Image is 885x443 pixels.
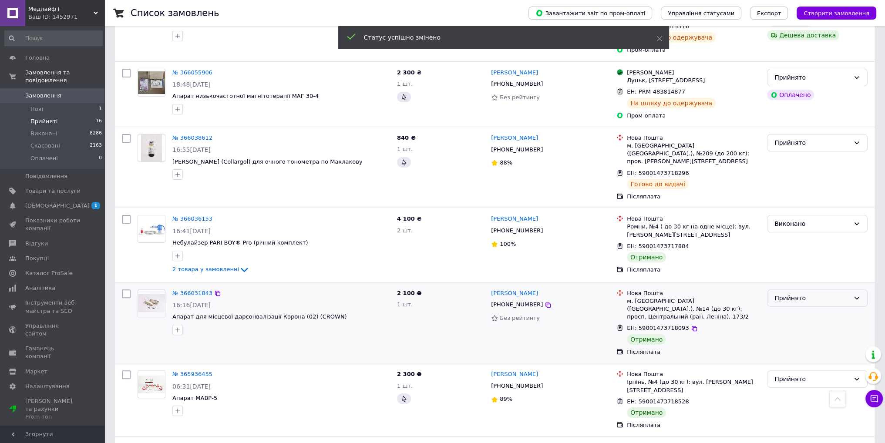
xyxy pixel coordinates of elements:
a: 2 товара у замовленні [172,266,249,272]
span: 2163 [90,142,102,150]
a: [PERSON_NAME] (Collargol) для очного тонометра по Маклакову [172,158,363,165]
div: Прийнято [774,73,850,82]
img: Фото товару [138,294,165,312]
div: На шляху до одержувача [627,32,716,43]
img: Фото товару [138,376,165,393]
a: [PERSON_NAME] [491,69,538,77]
span: 16:16[DATE] [172,302,211,309]
div: Прийнято [774,374,850,384]
span: 1 шт. [397,301,413,308]
div: Пром-оплата [627,112,760,120]
span: Управління статусами [668,10,734,17]
span: [PHONE_NUMBER] [491,81,543,87]
span: Створити замовлення [804,10,869,17]
span: Налаштування [25,383,70,390]
a: Фото товару [138,69,165,97]
div: м. [GEOGRAPHIC_DATA] ([GEOGRAPHIC_DATA].), №14 (до 30 кг): просп. Центральний (ран. Леніна), 173/2 [627,297,760,321]
button: Створити замовлення [797,7,876,20]
div: Прийнято [774,293,850,303]
a: № 366055906 [172,69,212,76]
div: Нова Пошта [627,215,760,223]
div: Дешева доставка [767,30,839,40]
div: Післяплата [627,348,760,356]
a: [PERSON_NAME] [491,370,538,379]
span: 1 [91,202,100,209]
a: Фото товару [138,215,165,243]
a: Апарат для місцевої дарсонвалізації Корона (02) (CROWN) [172,313,347,320]
span: Каталог ProSale [25,269,72,277]
span: Управління сайтом [25,322,81,338]
img: Фото товару [141,134,162,161]
span: Гаманець компанії [25,345,81,360]
div: Ваш ID: 1452971 [28,13,104,21]
span: Аналітика [25,284,55,292]
a: [PERSON_NAME] [491,215,538,223]
div: Оплачено [767,90,814,100]
div: Прийнято [774,138,850,148]
span: Відгуки [25,240,48,248]
span: Показники роботи компанії [25,217,81,232]
span: Замовлення та повідомлення [25,69,104,84]
span: 2 100 ₴ [397,290,421,296]
span: [PHONE_NUMBER] [491,227,543,234]
div: [PERSON_NAME] [627,69,760,77]
span: Завантажити звіт по пром-оплаті [535,9,645,17]
span: Повідомлення [25,172,67,180]
div: Отримано [627,334,666,345]
span: 100% [500,241,516,247]
a: № 366031843 [172,290,212,296]
span: 0 [99,154,102,162]
span: 16:55[DATE] [172,146,211,153]
div: Prom топ [25,413,81,421]
div: Пром-оплата [627,46,760,54]
span: Експорт [757,10,781,17]
button: Управління статусами [661,7,741,20]
a: [PERSON_NAME] [491,289,538,298]
a: № 366038612 [172,134,212,141]
span: 1 шт. [397,81,413,87]
span: Маркет [25,368,47,376]
div: Готово до видачі [627,179,689,189]
span: ЕН: 59001473718296 [627,170,689,176]
button: Експорт [750,7,788,20]
div: Нова Пошта [627,134,760,142]
span: 16:41[DATE] [172,228,211,235]
span: [PHONE_NUMBER] [491,383,543,389]
span: 1 шт. [397,383,413,389]
span: [PHONE_NUMBER] [491,301,543,308]
span: Прийняті [30,117,57,125]
a: № 366036153 [172,215,212,222]
a: [PERSON_NAME] [491,134,538,142]
div: Нова Пошта [627,370,760,378]
span: Скасовані [30,142,60,150]
span: Товари та послуги [25,187,81,195]
span: Головна [25,54,50,62]
span: 2 300 ₴ [397,69,421,76]
span: 4 100 ₴ [397,215,421,222]
h1: Список замовлень [131,8,219,18]
a: Фото товару [138,289,165,317]
input: Пошук [4,30,103,46]
span: 89% [500,396,512,402]
a: Апарат МАВР-5 [172,395,217,401]
a: № 365936455 [172,371,212,377]
span: 1 [99,105,102,113]
a: Небулайзер PARI BOY® Pro (річний комплект) [172,239,308,246]
button: Чат з покупцем [865,390,883,407]
div: Ромни, №4 ( до 30 кг на одне місце): вул. [PERSON_NAME][STREET_ADDRESS] [627,223,760,238]
span: Інструменти веб-майстра та SEO [25,299,81,315]
span: Без рейтингу [500,94,540,101]
a: Апарат низькочастотної магнітотерапії МАГ 30-4 [172,93,319,99]
div: Нова Пошта [627,289,760,297]
span: [DEMOGRAPHIC_DATA] [25,202,90,210]
div: Ірпінь, №4 (до 30 кг): вул. [PERSON_NAME][STREET_ADDRESS] [627,378,760,394]
span: Нові [30,105,43,113]
span: 1 шт. [397,146,413,152]
span: ЕН: 59001473717884 [627,243,689,249]
span: Замовлення [25,92,61,100]
div: Післяплата [627,193,760,201]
